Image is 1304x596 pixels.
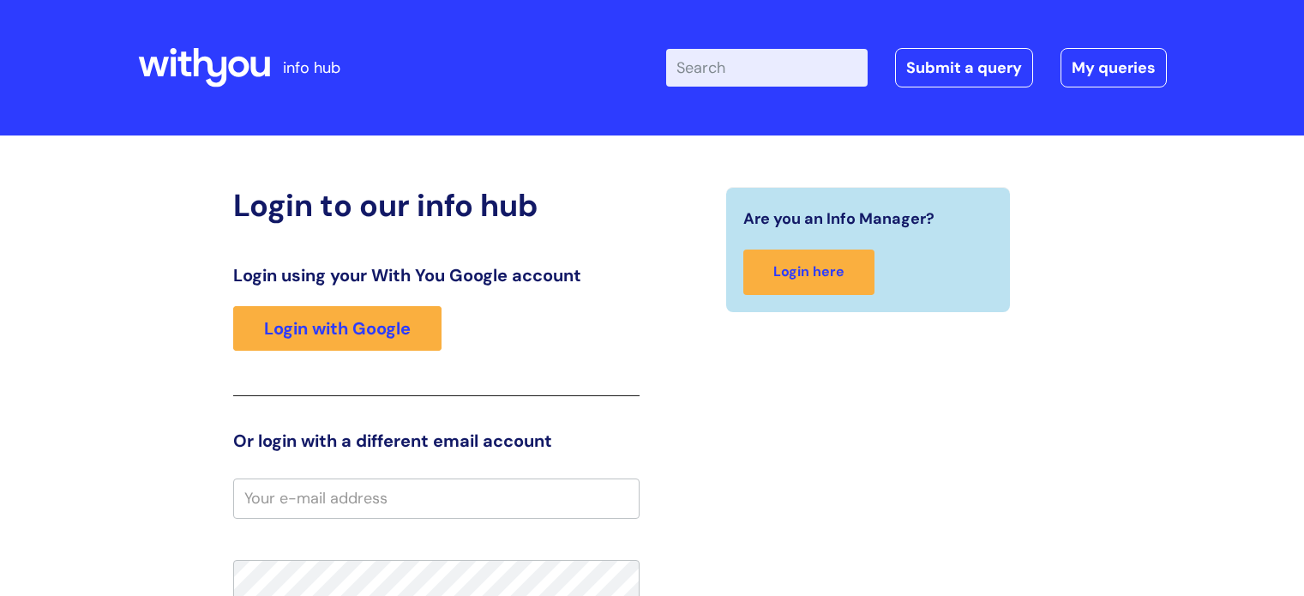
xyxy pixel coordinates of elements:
[233,430,640,451] h3: Or login with a different email account
[233,306,442,351] a: Login with Google
[743,250,874,295] a: Login here
[233,187,640,224] h2: Login to our info hub
[233,265,640,286] h3: Login using your With You Google account
[743,205,934,232] span: Are you an Info Manager?
[666,49,868,87] input: Search
[895,48,1033,87] a: Submit a query
[1061,48,1167,87] a: My queries
[233,479,640,518] input: Your e-mail address
[283,54,340,81] p: info hub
